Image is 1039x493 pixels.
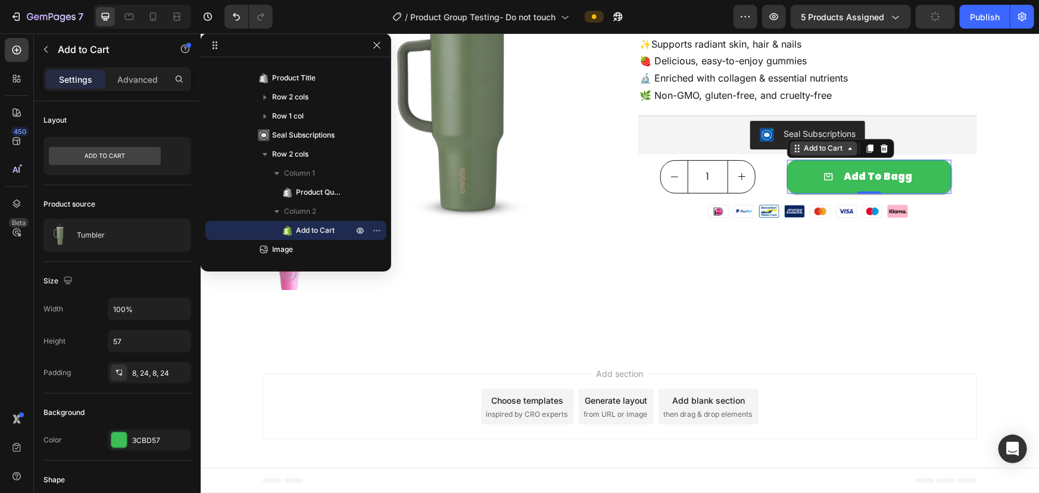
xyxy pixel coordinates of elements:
div: 8, 24, 8, 24 [132,368,188,379]
div: Width [43,304,63,314]
input: Auto [108,298,191,320]
p: Advanced [117,73,158,86]
img: Seal Subscriptions [258,129,270,141]
div: Seal Subscriptions [583,95,655,107]
input: quantity [487,127,528,160]
div: 3CBD57 [132,435,188,446]
div: Size [43,273,75,289]
span: Column 1 [284,167,315,179]
div: Add to Cart [601,110,645,121]
input: Auto [108,330,191,352]
div: Add blank section [472,361,544,373]
div: 450 [11,127,29,136]
span: then drag & drop elements [463,376,551,386]
div: Layout [43,115,67,126]
p: 7 [78,10,83,24]
span: Column 2 [284,205,316,217]
iframe: Design area [201,33,1039,493]
span: Image [272,244,293,255]
span: Product Title [272,72,316,84]
span: Row 2 cols [272,91,308,103]
div: Background [43,407,85,418]
button: Publish [960,5,1010,29]
span: 5 products assigned [801,11,884,23]
img: gempages_584425626782401396-33716409-71d0-4dee-96c5-23a67cda748e.png [507,171,707,185]
p: Settings [59,73,92,86]
span: / [405,11,408,23]
div: Generate layout [385,361,447,373]
span: Add to Cart [296,224,335,236]
span: from URL or image [383,376,447,386]
div: Shape [43,475,65,485]
div: Open Intercom Messenger [999,435,1027,463]
button: increment [528,127,554,160]
div: Height [43,336,65,347]
div: Publish [970,11,1000,23]
span: Add section [391,334,448,347]
img: SealSubscriptions.png [559,95,573,109]
div: Beta [9,218,29,227]
img: product feature img [48,223,72,247]
div: Add To Bagg [644,137,712,150]
button: Seal Subscriptions [550,88,664,116]
span: inspired by CRO experts [285,376,367,386]
button: decrement [460,127,487,160]
span: Seal Subscriptions [272,129,335,141]
span: Row 1 col [272,110,304,122]
div: Product source [43,199,95,210]
div: Color [43,435,62,445]
span: Row 2 cols [272,148,308,160]
div: Undo/Redo [224,5,273,29]
span: Product Quantity [296,186,341,198]
button: Add To Bagg [586,127,751,161]
div: Padding [43,367,71,378]
button: 5 products assigned [791,5,911,29]
span: Product Group Testing- Do not touch [411,11,556,23]
button: 7 [5,5,89,29]
p: Tumbler [77,231,105,239]
div: Choose templates [291,361,363,373]
p: Add to Cart [58,42,159,57]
